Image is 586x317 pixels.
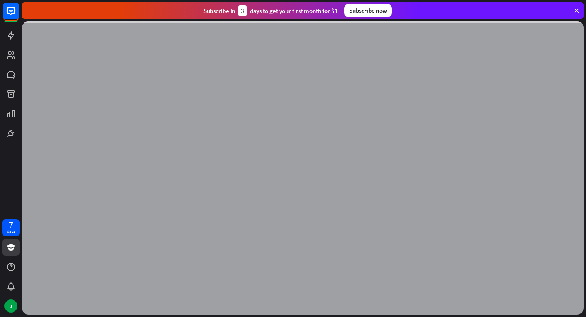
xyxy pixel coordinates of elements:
[2,219,20,236] a: 7 days
[4,299,17,313] div: J
[9,221,13,229] div: 7
[344,4,392,17] div: Subscribe now
[7,229,15,234] div: days
[238,5,247,16] div: 3
[203,5,338,16] div: Subscribe in days to get your first month for $1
